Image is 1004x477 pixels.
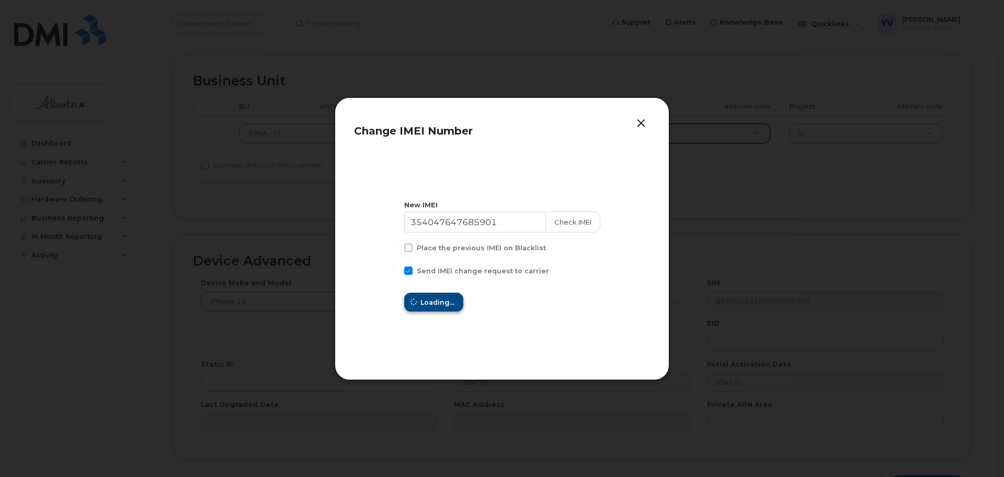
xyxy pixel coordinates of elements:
[392,243,397,249] input: Place the previous IMEI on Blacklist
[392,267,397,272] input: Send IMEI change request to carrier
[354,125,473,137] span: Change IMEI Number
[417,244,546,252] span: Place the previous IMEI on Blacklist
[404,200,600,210] div: New IMEI
[417,267,549,275] span: Send IMEI change request to carrier
[545,212,600,232] button: Check IMEI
